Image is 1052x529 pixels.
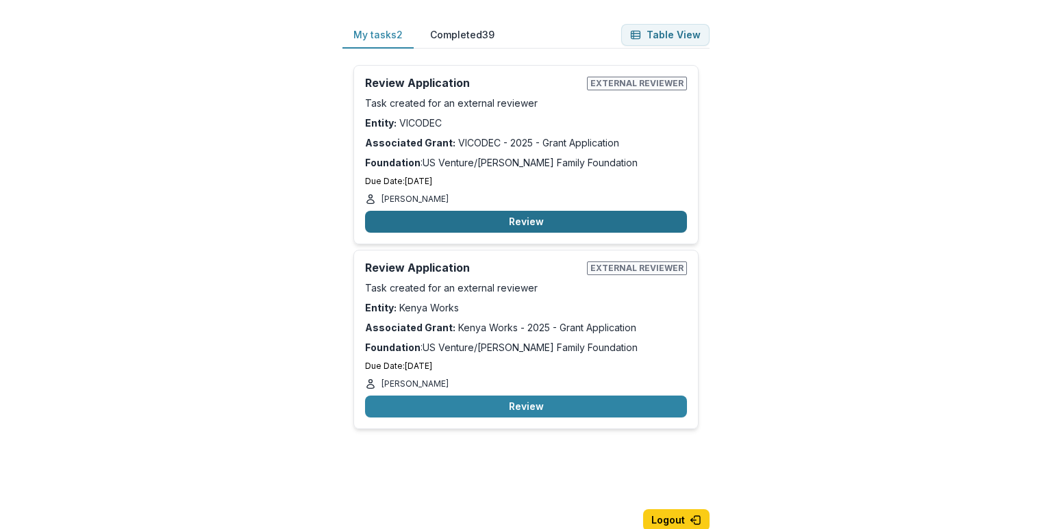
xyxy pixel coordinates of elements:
h2: Review Application [365,77,581,90]
span: External reviewer [587,261,687,275]
strong: Entity: [365,117,397,129]
span: External reviewer [587,77,687,90]
p: [PERSON_NAME] [381,193,449,205]
strong: Associated Grant: [365,322,455,333]
h2: Review Application [365,261,581,274]
button: Review [365,211,687,233]
strong: Foundation [365,157,421,168]
button: My tasks 2 [342,22,414,49]
p: Due Date: [DATE] [365,175,687,188]
p: VICODEC [365,116,687,130]
p: : US Venture/[PERSON_NAME] Family Foundation [365,340,687,354]
p: Task created for an external reviewer [365,281,687,295]
strong: Associated Grant: [365,137,455,149]
p: Due Date: [DATE] [365,360,687,372]
p: VICODEC - 2025 - Grant Application [365,136,687,150]
p: Kenya Works - 2025 - Grant Application [365,320,687,335]
p: Task created for an external reviewer [365,96,687,110]
p: : US Venture/[PERSON_NAME] Family Foundation [365,155,687,170]
strong: Foundation [365,341,421,353]
p: [PERSON_NAME] [381,378,449,390]
strong: Entity: [365,302,397,313]
button: Review [365,396,687,417]
button: Table View [621,24,710,46]
p: Kenya Works [365,300,687,315]
button: Completed 39 [419,22,505,49]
